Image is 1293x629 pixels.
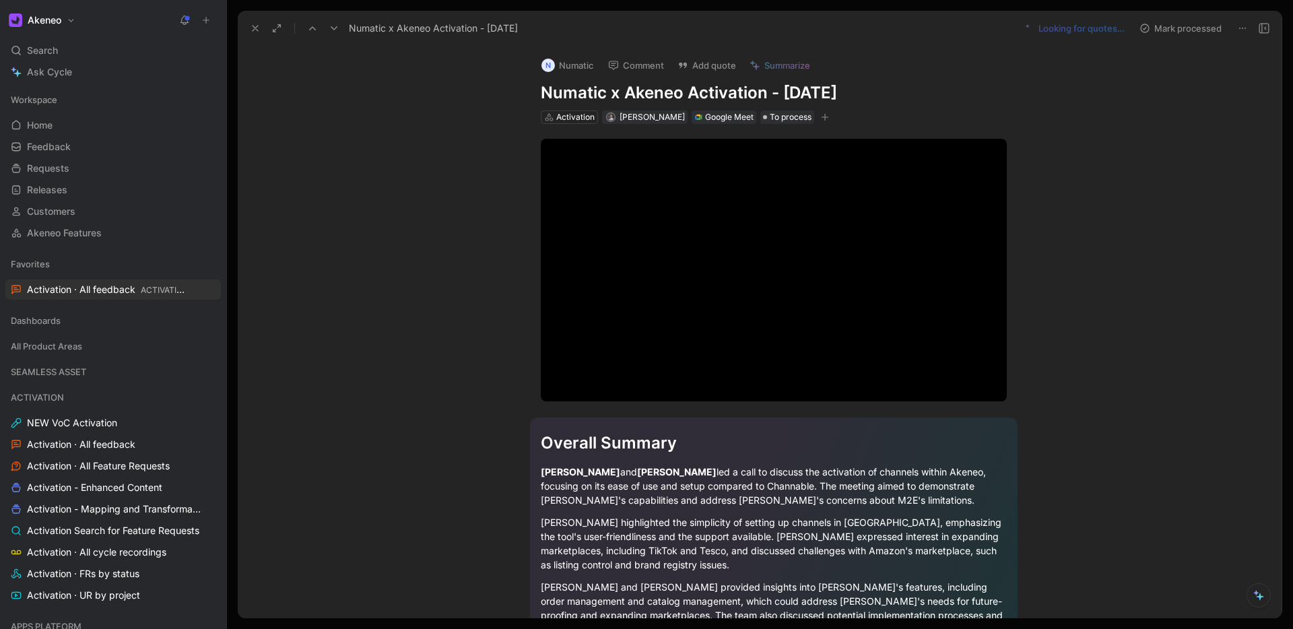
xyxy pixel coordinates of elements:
[27,502,203,516] span: Activation - Mapping and Transformation
[541,139,1007,401] div: Modal Window
[5,362,221,386] div: SEAMLESS ASSET
[5,40,221,61] div: Search
[27,64,72,80] span: Ask Cycle
[5,90,221,110] div: Workspace
[541,82,1007,104] h1: Numatic x Akeneo Activation - [DATE]
[541,139,1007,401] div: Video Player
[5,310,221,335] div: Dashboards
[5,387,221,407] div: ACTIVATION
[27,416,117,430] span: NEW VoC Activation
[541,466,620,477] strong: [PERSON_NAME]
[5,180,221,200] a: Releases
[27,438,135,451] span: Activation · All feedback
[541,431,1007,455] div: Overall Summary
[27,162,69,175] span: Requests
[764,59,810,71] span: Summarize
[541,515,1007,572] div: [PERSON_NAME] highlighted the simplicity of setting up channels in [GEOGRAPHIC_DATA], emphasizing...
[27,226,102,240] span: Akeneo Features
[5,413,221,433] a: NEW VoC Activation
[5,585,221,605] a: Activation · UR by project
[5,499,221,519] a: Activation - Mapping and Transformation
[5,542,221,562] a: Activation · All cycle recordings
[541,59,555,72] div: N
[5,254,221,274] div: Favorites
[11,339,82,353] span: All Product Areas
[11,93,57,106] span: Workspace
[27,205,75,218] span: Customers
[5,115,221,135] a: Home
[27,589,140,602] span: Activation · UR by project
[5,137,221,157] a: Feedback
[27,567,139,581] span: Activation · FRs by status
[607,114,614,121] img: avatar
[5,387,221,605] div: ACTIVATIONNEW VoC ActivationActivation · All feedbackActivation · All Feature RequestsActivation ...
[349,20,518,36] span: Numatic x Akeneo Activation - [DATE]
[27,119,53,132] span: Home
[743,56,816,75] button: Summarize
[11,314,61,327] span: Dashboards
[535,55,599,75] button: NNumatic
[620,112,685,122] span: [PERSON_NAME]
[5,310,221,331] div: Dashboards
[27,283,187,297] span: Activation · All feedback
[760,110,814,124] div: To process
[5,564,221,584] a: Activation · FRs by status
[5,336,221,356] div: All Product Areas
[27,524,199,537] span: Activation Search for Feature Requests
[5,158,221,178] a: Requests
[541,465,1007,507] div: and led a call to discuss the activation of channels within Akeneo, focusing on its ease of use a...
[602,56,670,75] button: Comment
[9,13,22,27] img: Akeneo
[5,362,221,382] div: SEAMLESS ASSET
[11,365,86,378] span: SEAMLESS ASSET
[5,62,221,82] a: Ask Cycle
[27,545,166,559] span: Activation · All cycle recordings
[5,434,221,455] a: Activation · All feedback
[556,110,595,124] div: Activation
[5,456,221,476] a: Activation · All Feature Requests
[1019,19,1131,38] button: Looking for quotes…
[11,257,50,271] span: Favorites
[5,477,221,498] a: Activation - Enhanced Content
[27,459,170,473] span: Activation · All Feature Requests
[27,481,162,494] span: Activation - Enhanced Content
[27,183,67,197] span: Releases
[671,56,742,75] button: Add quote
[1133,19,1228,38] button: Mark processed
[5,223,221,243] a: Akeneo Features
[705,110,754,124] div: Google Meet
[11,391,64,404] span: ACTIVATION
[5,279,221,300] a: Activation · All feedbackACTIVATION
[28,14,61,26] h1: Akeneo
[5,201,221,222] a: Customers
[5,336,221,360] div: All Product Areas
[27,42,58,59] span: Search
[5,521,221,541] a: Activation Search for Feature Requests
[5,11,79,30] button: AkeneoAkeneo
[637,466,717,477] strong: [PERSON_NAME]
[770,110,811,124] span: To process
[27,140,71,154] span: Feedback
[141,285,189,295] span: ACTIVATION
